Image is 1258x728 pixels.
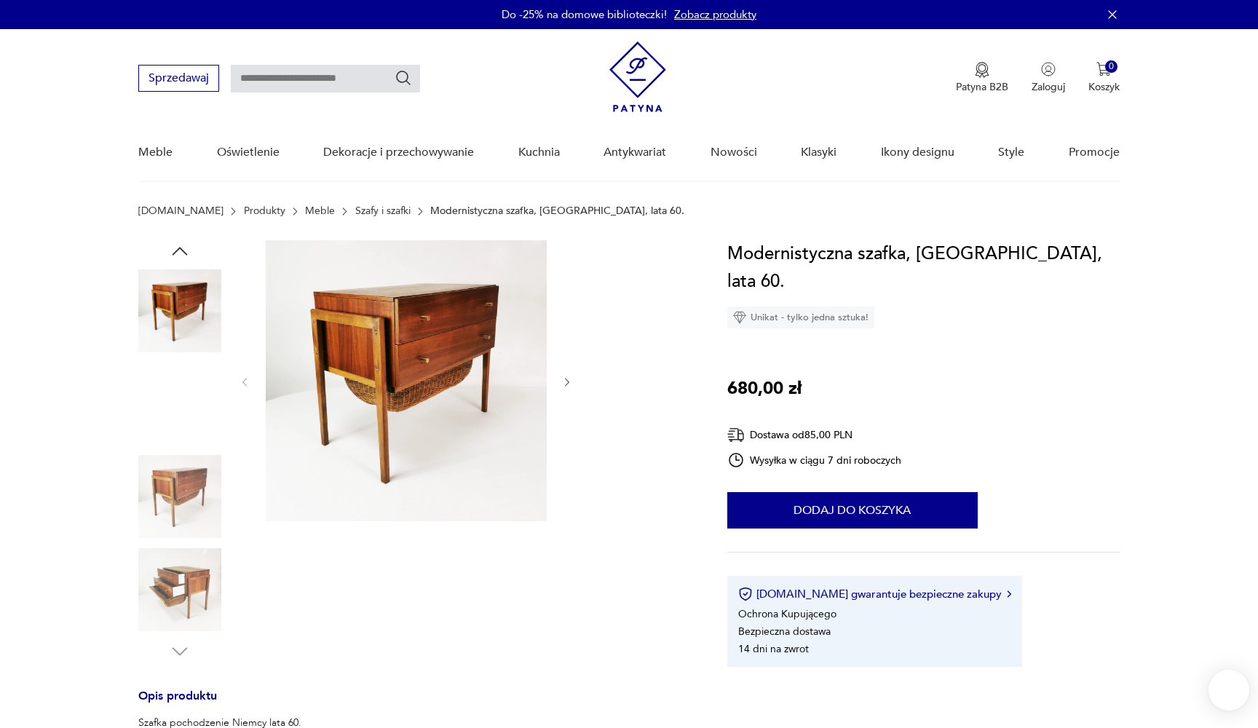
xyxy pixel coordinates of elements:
p: Koszyk [1088,80,1120,94]
h1: Modernistyczna szafka, [GEOGRAPHIC_DATA], lata 60. [727,240,1120,296]
p: Zaloguj [1032,80,1065,94]
img: Patyna - sklep z meblami i dekoracjami vintage [609,41,666,112]
img: Ikonka użytkownika [1041,62,1056,76]
div: Dostawa od 85,00 PLN [727,426,902,444]
a: [DOMAIN_NAME] [138,205,223,217]
button: Szukaj [395,69,412,87]
img: Zdjęcie produktu Modernistyczna szafka, Niemcy, lata 60. [138,455,221,538]
a: Oświetlenie [217,124,280,181]
p: Do -25% na domowe biblioteczki! [502,7,667,22]
div: Wysyłka w ciągu 7 dni roboczych [727,451,902,469]
a: Dekoracje i przechowywanie [323,124,474,181]
img: Zdjęcie produktu Modernistyczna szafka, Niemcy, lata 60. [138,548,221,631]
p: Modernistyczna szafka, [GEOGRAPHIC_DATA], lata 60. [430,205,684,217]
a: Promocje [1069,124,1120,181]
a: Antykwariat [604,124,666,181]
img: Zdjęcie produktu Modernistyczna szafka, Niemcy, lata 60. [266,240,547,521]
img: Ikona dostawy [727,426,745,444]
p: 680,00 zł [727,375,802,403]
a: Zobacz produkty [674,7,756,22]
button: Sprzedawaj [138,65,219,92]
a: Style [998,124,1024,181]
img: Zdjęcie produktu Modernistyczna szafka, Niemcy, lata 60. [138,363,221,446]
img: Zdjęcie produktu Modernistyczna szafka, Niemcy, lata 60. [138,269,221,352]
a: Kuchnia [518,124,560,181]
li: Ochrona Kupującego [738,607,836,621]
img: Ikona koszyka [1096,62,1111,76]
li: 14 dni na zwrot [738,642,809,656]
a: Produkty [244,205,285,217]
img: Ikona certyfikatu [738,587,753,601]
img: Ikona diamentu [733,311,746,324]
a: Klasyki [801,124,836,181]
div: 0 [1105,60,1117,73]
a: Sprzedawaj [138,74,219,84]
p: Patyna B2B [956,80,1008,94]
iframe: Smartsupp widget button [1208,670,1249,711]
h3: Opis produktu [138,692,692,716]
li: Bezpieczna dostawa [738,625,831,638]
img: Ikona medalu [975,62,989,78]
button: 0Koszyk [1088,62,1120,94]
button: Patyna B2B [956,62,1008,94]
a: Meble [138,124,173,181]
a: Nowości [711,124,757,181]
button: Zaloguj [1032,62,1065,94]
a: Szafy i szafki [355,205,411,217]
button: [DOMAIN_NAME] gwarantuje bezpieczne zakupy [738,587,1011,601]
a: Ikona medaluPatyna B2B [956,62,1008,94]
div: Unikat - tylko jedna sztuka! [727,306,874,328]
a: Ikony designu [881,124,954,181]
button: Dodaj do koszyka [727,492,978,529]
img: Ikona strzałki w prawo [1007,590,1011,598]
a: Meble [305,205,335,217]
